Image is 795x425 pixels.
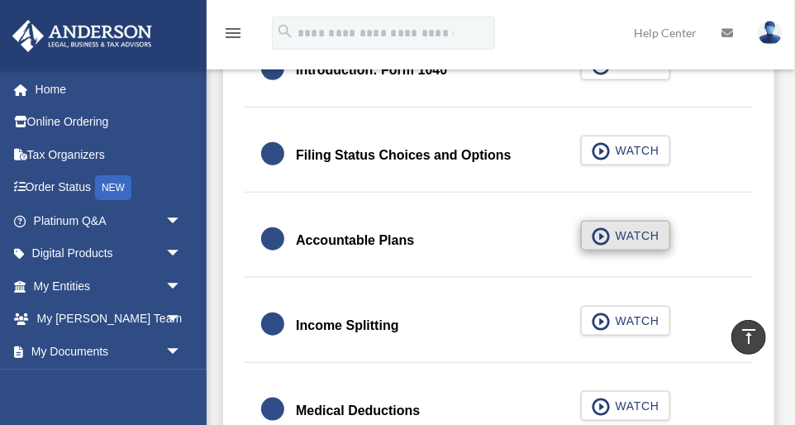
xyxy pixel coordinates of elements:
[12,106,207,139] a: Online Ordering
[611,227,659,244] span: WATCH
[165,270,198,303] span: arrow_drop_down
[758,21,783,45] img: User Pic
[731,320,766,355] a: vertical_align_top
[165,368,198,402] span: arrow_drop_down
[296,314,398,337] div: Income Splitting
[611,142,659,159] span: WATCH
[739,327,759,346] i: vertical_align_top
[12,303,207,336] a: My [PERSON_NAME] Teamarrow_drop_down
[261,136,736,175] a: Filing Status Choices and Options WATCH
[581,391,670,421] button: WATCH
[261,221,736,260] a: Accountable Plans WATCH
[611,313,659,329] span: WATCH
[581,221,670,251] button: WATCH
[165,204,198,238] span: arrow_drop_down
[12,237,207,270] a: Digital Productsarrow_drop_down
[296,399,420,423] div: Medical Deductions
[261,50,736,90] a: Introduction: Form 1040 WATCH
[223,29,243,43] a: menu
[223,23,243,43] i: menu
[296,144,511,167] div: Filing Status Choices and Options
[611,398,659,414] span: WATCH
[12,270,207,303] a: My Entitiesarrow_drop_down
[12,171,207,205] a: Order StatusNEW
[95,175,131,200] div: NEW
[581,136,670,165] button: WATCH
[296,59,447,82] div: Introduction: Form 1040
[12,204,207,237] a: Platinum Q&Aarrow_drop_down
[165,335,198,369] span: arrow_drop_down
[296,229,414,252] div: Accountable Plans
[12,368,207,401] a: Online Learningarrow_drop_down
[12,335,207,368] a: My Documentsarrow_drop_down
[12,138,207,171] a: Tax Organizers
[276,22,294,41] i: search
[12,73,207,106] a: Home
[581,306,670,336] button: WATCH
[165,237,198,271] span: arrow_drop_down
[7,20,157,52] img: Anderson Advisors Platinum Portal
[261,306,736,346] a: Income Splitting WATCH
[165,303,198,337] span: arrow_drop_down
